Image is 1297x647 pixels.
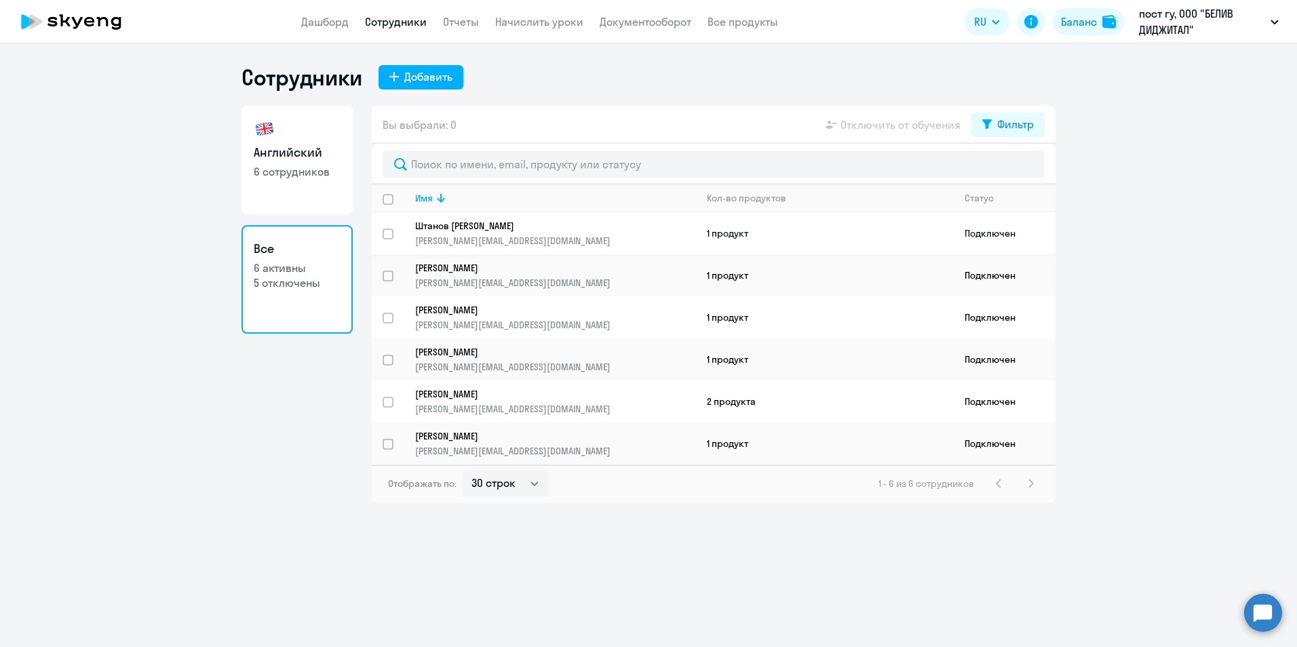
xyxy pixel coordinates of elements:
[254,144,341,161] h3: Английский
[443,15,479,28] a: Отчеты
[954,212,1056,254] td: Подключен
[415,388,695,415] a: [PERSON_NAME][PERSON_NAME][EMAIL_ADDRESS][DOMAIN_NAME]
[241,106,353,214] a: Английский6 сотрудников
[415,430,677,442] p: [PERSON_NAME]
[997,116,1034,132] div: Фильтр
[965,8,1009,35] button: RU
[415,192,695,204] div: Имя
[415,235,695,247] p: [PERSON_NAME][EMAIL_ADDRESS][DOMAIN_NAME]
[1102,15,1116,28] img: balance
[495,15,583,28] a: Начислить уроки
[383,117,457,133] span: Вы выбрали: 0
[254,240,341,258] h3: Все
[707,192,953,204] div: Кол-во продуктов
[708,15,778,28] a: Все продукты
[254,260,341,275] p: 6 активны
[696,423,954,465] td: 1 продукт
[415,192,433,204] div: Имя
[1053,8,1124,35] button: Балансbalance
[415,220,695,247] a: Штанов [PERSON_NAME][PERSON_NAME][EMAIL_ADDRESS][DOMAIN_NAME]
[696,338,954,380] td: 1 продукт
[971,113,1045,137] button: Фильтр
[954,338,1056,380] td: Подключен
[415,262,695,289] a: [PERSON_NAME][PERSON_NAME][EMAIL_ADDRESS][DOMAIN_NAME]
[415,319,695,331] p: [PERSON_NAME][EMAIL_ADDRESS][DOMAIN_NAME]
[954,254,1056,296] td: Подключен
[415,346,677,358] p: [PERSON_NAME]
[254,164,341,179] p: 6 сотрудников
[415,304,695,331] a: [PERSON_NAME][PERSON_NAME][EMAIL_ADDRESS][DOMAIN_NAME]
[696,212,954,254] td: 1 продукт
[954,296,1056,338] td: Подключен
[254,118,275,140] img: english
[696,380,954,423] td: 2 продукта
[388,477,457,490] span: Отображать по:
[415,403,695,415] p: [PERSON_NAME][EMAIL_ADDRESS][DOMAIN_NAME]
[379,65,463,90] button: Добавить
[954,380,1056,423] td: Подключен
[415,388,677,400] p: [PERSON_NAME]
[707,192,786,204] div: Кол-во продуктов
[404,68,452,85] div: Добавить
[696,254,954,296] td: 1 продукт
[365,15,427,28] a: Сотрудники
[415,430,695,457] a: [PERSON_NAME][PERSON_NAME][EMAIL_ADDRESS][DOMAIN_NAME]
[415,346,695,373] a: [PERSON_NAME][PERSON_NAME][EMAIL_ADDRESS][DOMAIN_NAME]
[301,15,349,28] a: Дашборд
[954,423,1056,465] td: Подключен
[600,15,691,28] a: Документооборот
[415,262,677,274] p: [PERSON_NAME]
[415,220,677,232] p: Штанов [PERSON_NAME]
[965,192,1055,204] div: Статус
[241,64,362,91] h1: Сотрудники
[383,151,1045,178] input: Поиск по имени, email, продукту или статусу
[1061,14,1097,30] div: Баланс
[415,277,695,289] p: [PERSON_NAME][EMAIL_ADDRESS][DOMAIN_NAME]
[696,296,954,338] td: 1 продукт
[415,445,695,457] p: [PERSON_NAME][EMAIL_ADDRESS][DOMAIN_NAME]
[1132,5,1285,38] button: пост гу, ООО "БЕЛИВ ДИДЖИТАЛ"
[415,361,695,373] p: [PERSON_NAME][EMAIL_ADDRESS][DOMAIN_NAME]
[415,304,677,316] p: [PERSON_NAME]
[241,225,353,334] a: Все6 активны5 отключены
[254,275,341,290] p: 5 отключены
[974,14,986,30] span: RU
[1139,5,1265,38] p: пост гу, ООО "БЕЛИВ ДИДЖИТАЛ"
[878,477,974,490] span: 1 - 6 из 6 сотрудников
[965,192,994,204] div: Статус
